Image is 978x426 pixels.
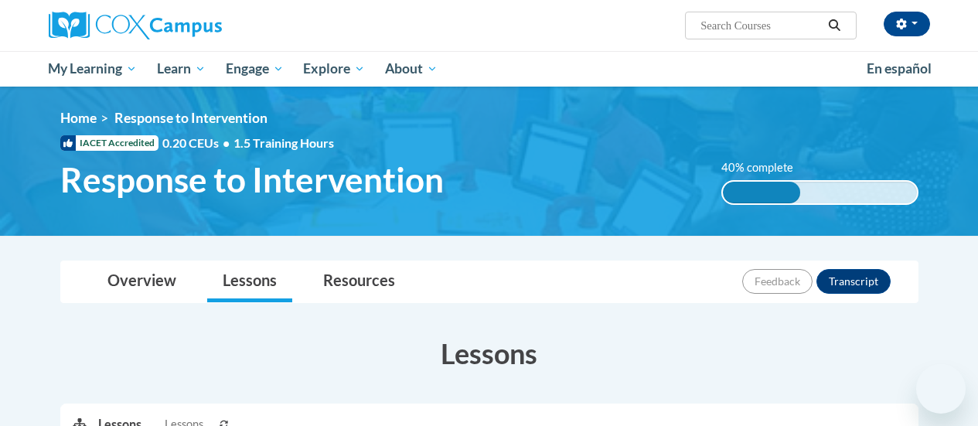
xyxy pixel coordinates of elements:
[699,16,823,35] input: Search Courses
[823,16,846,35] button: Search
[721,159,810,176] label: 40% complete
[37,51,942,87] div: Main menu
[816,269,891,294] button: Transcript
[303,60,365,78] span: Explore
[92,261,192,302] a: Overview
[60,135,158,151] span: IACET Accredited
[157,60,206,78] span: Learn
[916,364,966,414] iframe: Button to launch messaging window
[60,159,444,200] span: Response to Intervention
[49,12,327,39] a: Cox Campus
[857,53,942,85] a: En español
[207,261,292,302] a: Lessons
[223,135,230,150] span: •
[114,110,268,126] span: Response to Intervention
[226,60,284,78] span: Engage
[375,51,448,87] a: About
[233,135,334,150] span: 1.5 Training Hours
[308,261,411,302] a: Resources
[867,60,932,77] span: En español
[216,51,294,87] a: Engage
[293,51,375,87] a: Explore
[49,12,222,39] img: Cox Campus
[39,51,148,87] a: My Learning
[723,182,800,203] div: 40% complete
[884,12,930,36] button: Account Settings
[60,334,918,373] h3: Lessons
[162,135,233,152] span: 0.20 CEUs
[60,110,97,126] a: Home
[48,60,137,78] span: My Learning
[147,51,216,87] a: Learn
[742,269,813,294] button: Feedback
[385,60,438,78] span: About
